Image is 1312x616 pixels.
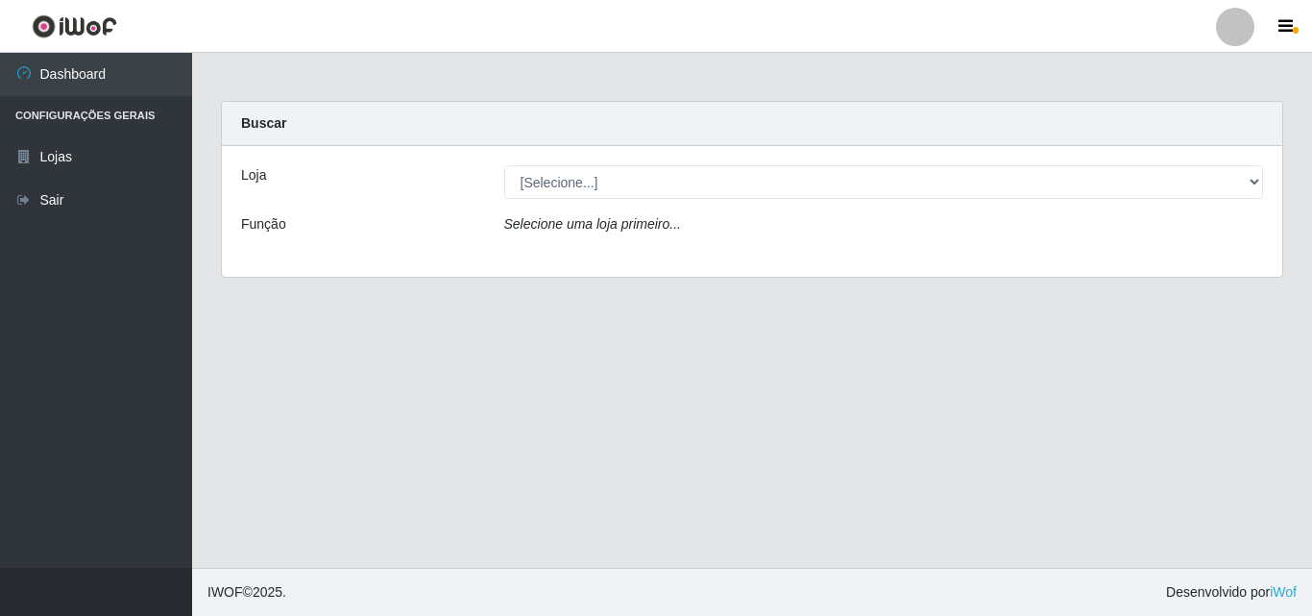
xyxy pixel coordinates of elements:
[241,115,286,131] strong: Buscar
[241,165,266,185] label: Loja
[207,582,286,603] span: © 2025 .
[32,14,117,38] img: CoreUI Logo
[1270,584,1297,600] a: iWof
[504,216,681,232] i: Selecione uma loja primeiro...
[207,584,243,600] span: IWOF
[1166,582,1297,603] span: Desenvolvido por
[241,214,286,234] label: Função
